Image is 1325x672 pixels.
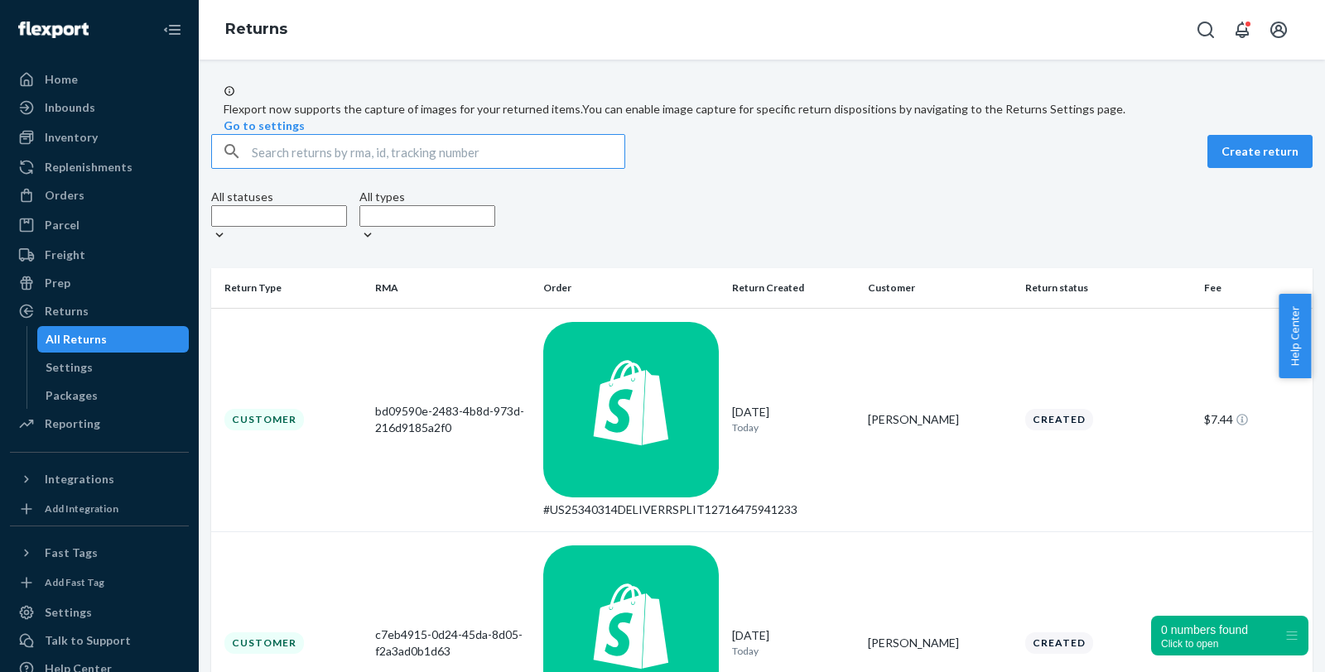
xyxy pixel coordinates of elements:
[45,632,131,649] div: Talk to Support
[10,94,189,121] a: Inbounds
[45,247,85,263] div: Freight
[252,135,624,168] input: Search returns by rma, id, tracking number
[45,275,70,291] div: Prep
[1207,135,1313,168] button: Create return
[10,124,189,151] a: Inventory
[10,540,189,566] button: Fast Tags
[224,632,304,653] div: Customer
[37,354,190,381] a: Settings
[1189,13,1222,46] button: Open Search Box
[10,182,189,209] a: Orders
[582,102,1125,116] span: You can enable image capture for specific return dispositions by navigating to the Returns Settin...
[37,382,190,409] a: Packages
[10,298,189,324] a: Returns
[359,205,495,227] input: All types
[1226,13,1259,46] button: Open notifications
[45,217,79,233] div: Parcel
[1025,409,1093,430] div: Created
[359,189,495,205] div: All types
[18,22,89,38] img: Flexport logo
[1279,294,1311,378] button: Help Center
[868,411,1012,428] div: [PERSON_NAME]
[369,268,537,308] th: RMA
[45,575,104,589] div: Add Fast Tag
[45,187,84,204] div: Orders
[732,644,855,658] p: Today
[10,466,189,492] button: Integrations
[537,268,725,308] th: Order
[45,502,118,516] div: Add Integration
[224,409,304,430] div: Customer
[45,415,100,432] div: Reporting
[10,410,189,437] a: Reporting
[10,599,189,626] a: Settings
[1025,632,1093,653] div: Created
[211,189,347,205] div: All statuses
[10,499,189,519] a: Add Integration
[224,118,305,134] button: Go to settings
[45,71,78,88] div: Home
[1197,308,1313,531] td: $7.44
[868,635,1012,651] div: [PERSON_NAME]
[10,627,189,654] a: Talk to Support
[45,545,98,561] div: Fast Tags
[156,13,189,46] button: Close Navigation
[45,129,98,146] div: Inventory
[732,627,855,658] div: [DATE]
[1262,13,1295,46] button: Open account menu
[45,303,89,319] div: Returns
[10,270,189,296] a: Prep
[1197,268,1313,308] th: Fee
[10,154,189,180] a: Replenishments
[45,604,92,621] div: Settings
[46,359,93,376] div: Settings
[10,573,189,593] a: Add Fast Tag
[211,205,347,227] input: All statuses
[211,268,369,308] th: Return Type
[10,242,189,268] a: Freight
[45,471,114,487] div: Integrations
[375,403,530,436] div: bd09590e-2483-4b8d-973d-216d9185a2f0
[212,6,301,54] ol: breadcrumbs
[543,502,719,518] div: #US25340314DELIVERRSPLIT12716475941233
[45,159,132,175] div: Replenishments
[861,268,1019,308] th: Customer
[224,102,582,116] span: Flexport now supports the capture of images for your returned items.
[45,99,95,116] div: Inbounds
[732,404,855,434] div: [DATE]
[10,212,189,238] a: Parcel
[46,331,107,348] div: All Returns
[375,626,530,660] div: c7eb4915-0d24-45da-8d05-f2a3ad0b1d63
[37,326,190,353] a: All Returns
[732,420,855,434] p: Today
[1019,268,1197,308] th: Return status
[10,66,189,93] a: Home
[46,387,98,404] div: Packages
[225,20,287,38] a: Returns
[725,268,862,308] th: Return Created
